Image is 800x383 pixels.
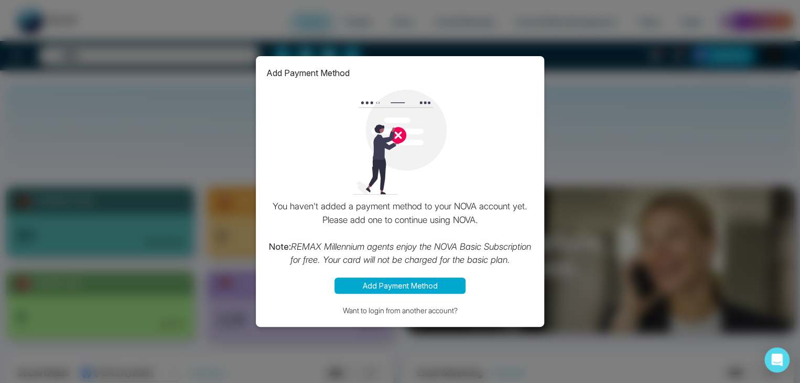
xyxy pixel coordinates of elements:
[290,241,532,265] i: REMAX Millennium agents enjoy the NOVA Basic Subscription for free. Your card will not be charged...
[266,67,350,79] p: Add Payment Method
[266,200,534,267] p: You haven't added a payment method to your NOVA account yet. Please add one to continue using NOVA.
[334,278,466,294] button: Add Payment Method
[266,304,534,316] button: Want to login from another account?
[764,347,790,373] div: Open Intercom Messenger
[269,241,291,252] strong: Note:
[348,90,452,195] img: loading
